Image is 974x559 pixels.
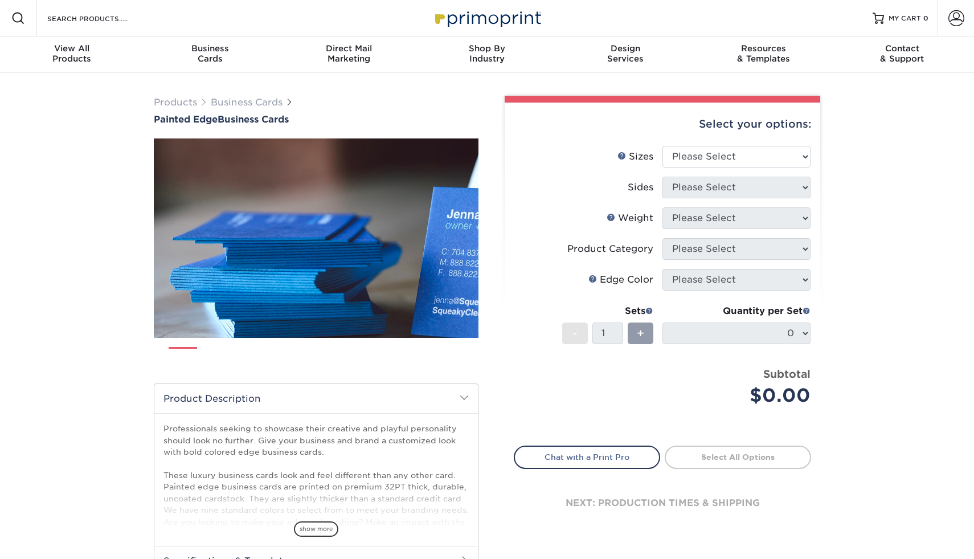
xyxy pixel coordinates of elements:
[628,181,653,194] div: Sides
[923,14,928,22] span: 0
[694,43,833,64] div: & Templates
[280,43,418,64] div: Marketing
[567,242,653,256] div: Product Category
[3,43,141,54] span: View All
[418,36,556,73] a: Shop ByIndustry
[280,36,418,73] a: Direct MailMarketing
[436,342,464,371] img: Business Cards 08
[154,384,478,413] h2: Product Description
[3,43,141,64] div: Products
[556,43,694,54] span: Design
[283,342,312,371] img: Business Cards 04
[665,446,811,468] a: Select All Options
[359,342,388,371] img: Business Cards 06
[833,43,971,54] span: Contact
[141,43,280,54] span: Business
[833,43,971,64] div: & Support
[154,114,478,125] h1: Business Cards
[207,342,235,371] img: Business Cards 02
[430,6,544,30] img: Primoprint
[245,342,273,371] img: Business Cards 03
[662,304,811,318] div: Quantity per Set
[562,304,653,318] div: Sets
[833,36,971,73] a: Contact& Support
[556,43,694,64] div: Services
[141,43,280,64] div: Cards
[46,11,157,25] input: SEARCH PRODUCTS.....
[617,150,653,164] div: Sizes
[169,343,197,372] img: Business Cards 01
[671,382,811,409] div: $0.00
[514,446,660,468] a: Chat with a Print Pro
[141,36,280,73] a: BusinessCards
[418,43,556,54] span: Shop By
[694,43,833,54] span: Resources
[588,273,653,287] div: Edge Color
[514,103,811,146] div: Select your options:
[556,36,694,73] a: DesignServices
[154,114,478,125] a: Painted EdgeBusiness Cards
[154,114,218,125] span: Painted Edge
[889,14,921,23] span: MY CART
[763,368,811,380] strong: Subtotal
[607,211,653,225] div: Weight
[694,36,833,73] a: Resources& Templates
[3,36,141,73] a: View AllProducts
[154,76,478,401] img: Painted Edge 01
[211,97,283,108] a: Business Cards
[398,342,426,371] img: Business Cards 07
[572,325,578,342] span: -
[280,43,418,54] span: Direct Mail
[321,342,350,371] img: Business Cards 05
[514,469,811,537] div: next: production times & shipping
[154,97,197,108] a: Products
[637,325,644,342] span: +
[418,43,556,64] div: Industry
[294,521,338,537] span: show more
